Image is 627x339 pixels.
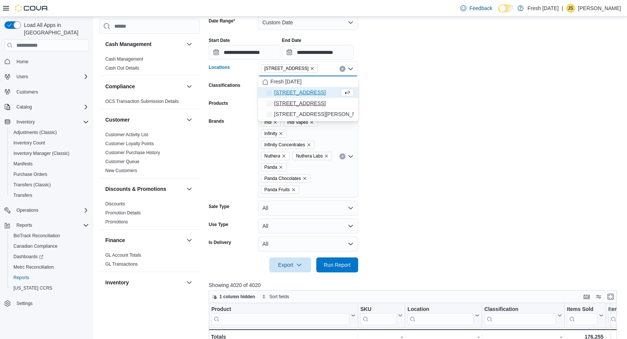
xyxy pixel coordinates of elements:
[105,150,160,156] span: Customer Purchase History
[360,306,403,325] button: SKU
[258,201,358,216] button: All
[105,40,183,48] button: Cash Management
[105,141,154,146] a: Customer Loyalty Points
[279,165,283,169] button: Remove Panda from selection in this group
[105,236,183,244] button: Finance
[407,306,479,325] button: Location
[13,72,31,81] button: Users
[105,159,139,164] a: Customer Queue
[209,204,229,210] label: Sale Type
[261,64,318,73] span: 10915 NW 45 Hwy
[1,102,92,112] button: Catalog
[105,168,137,174] span: New Customers
[185,236,194,245] button: Finance
[105,252,141,258] span: GL Account Totals
[10,149,89,158] span: Inventory Manager (Classic)
[7,180,92,190] button: Transfers (Classic)
[264,130,277,137] span: Infinity
[7,230,92,241] button: BioTrack Reconciliation
[10,149,72,158] a: Inventory Manager (Classic)
[13,264,54,270] span: Metrc Reconciliation
[13,140,45,146] span: Inventory Count
[15,4,49,12] img: Cova
[1,71,92,82] button: Users
[13,88,41,97] a: Customers
[606,292,615,301] button: Enter fullscreen
[105,65,139,71] a: Cash Out Details
[185,82,194,91] button: Compliance
[261,174,310,183] span: Panda Chocolates
[1,298,92,309] button: Settings
[296,152,323,160] span: Nuthera Labs
[105,116,130,123] h3: Customer
[105,99,179,104] a: OCS Transaction Submission Details
[7,283,92,293] button: [US_STATE] CCRS
[270,78,302,85] span: Fresh [DATE]
[7,251,92,262] a: Dashboards
[13,285,52,291] span: [US_STATE] CCRS
[527,4,559,13] p: Fresh [DATE]
[339,66,345,72] button: Clear input
[105,83,183,90] button: Compliance
[484,306,556,313] div: Classification
[307,143,311,147] button: Remove Infinity Concentrates from selection in this group
[13,117,38,126] button: Inventory
[10,273,89,282] span: Reports
[10,159,89,168] span: Manifests
[282,45,354,60] input: Press the down key to open a popover containing a calendar.
[105,210,141,216] a: Promotion Details
[13,57,31,66] a: Home
[16,104,32,110] span: Catalog
[105,219,128,225] a: Promotions
[10,170,89,179] span: Purchase Orders
[209,118,224,124] label: Brands
[258,219,358,233] button: All
[264,119,271,126] span: Indi
[105,261,138,267] span: GL Transactions
[264,175,301,182] span: Panda Chocolates
[105,279,183,286] button: Inventory
[302,176,307,181] button: Remove Panda Chocolates from selection in this group
[16,89,38,95] span: Customers
[13,206,89,215] span: Operations
[7,159,92,169] button: Manifests
[594,292,603,301] button: Display options
[1,117,92,127] button: Inventory
[105,132,148,137] a: Customer Activity List
[105,262,138,267] a: GL Transactions
[498,4,514,12] input: Dark Mode
[99,199,200,229] div: Discounts & Promotions
[469,4,492,12] span: Feedback
[7,138,92,148] button: Inventory Count
[7,272,92,283] button: Reports
[99,97,200,109] div: Compliance
[209,100,228,106] label: Products
[13,129,57,135] span: Adjustments (Classic)
[185,115,194,124] button: Customer
[348,153,354,159] button: Open list of options
[269,257,311,272] button: Export
[274,89,326,96] span: [STREET_ADDRESS]
[10,128,89,137] span: Adjustments (Classic)
[10,252,46,261] a: Dashboards
[10,191,89,200] span: Transfers
[16,119,35,125] span: Inventory
[264,141,305,149] span: Infinity Concentrates
[105,56,143,62] a: Cash Management
[209,292,258,301] button: 1 column hidden
[10,138,48,147] a: Inventory Count
[13,192,32,198] span: Transfers
[261,152,290,160] span: Nuthera
[7,169,92,180] button: Purchase Orders
[16,74,28,80] span: Users
[7,262,92,272] button: Metrc Reconciliation
[264,186,290,193] span: Panda Fruits
[10,170,50,179] a: Purchase Orders
[211,306,356,325] button: Product
[264,152,280,160] span: Nuthera
[13,161,32,167] span: Manifests
[105,253,141,258] a: GL Account Totals
[105,83,135,90] h3: Compliance
[457,1,495,16] a: Feedback
[10,263,57,272] a: Metrc Reconciliation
